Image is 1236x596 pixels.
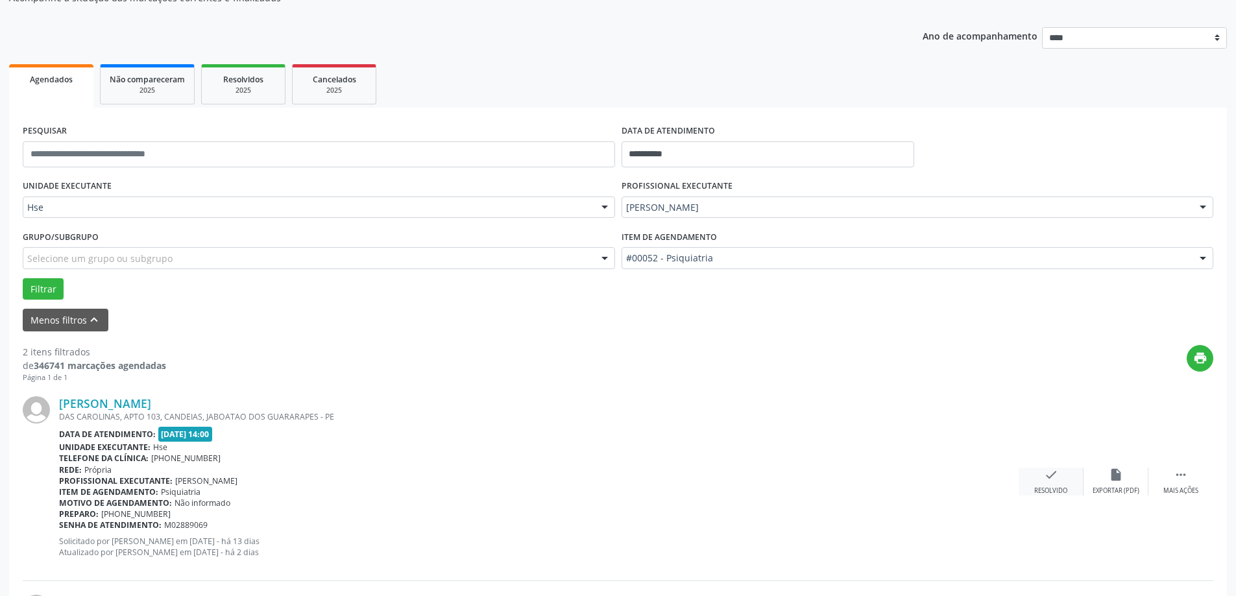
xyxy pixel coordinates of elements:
[87,313,101,327] i: keyboard_arrow_up
[1044,468,1058,482] i: check
[211,86,276,95] div: 2025
[101,508,171,519] span: [PHONE_NUMBER]
[59,464,82,475] b: Rede:
[164,519,208,530] span: M02889069
[313,74,356,85] span: Cancelados
[622,227,717,247] label: Item de agendamento
[153,442,167,453] span: Hse
[1187,345,1213,372] button: print
[23,372,166,383] div: Página 1 de 1
[1093,486,1139,495] div: Exportar (PDF)
[1034,486,1067,495] div: Resolvido
[110,86,185,95] div: 2025
[59,508,99,519] b: Preparo:
[302,86,367,95] div: 2025
[626,201,1187,214] span: [PERSON_NAME]
[626,252,1187,265] span: #00052 - Psiquiatria
[622,121,715,141] label: DATA DE ATENDIMENTO
[23,227,99,247] label: Grupo/Subgrupo
[59,475,173,486] b: Profissional executante:
[59,486,158,497] b: Item de agendamento:
[23,359,166,372] div: de
[27,252,173,265] span: Selecione um grupo ou subgrupo
[110,74,185,85] span: Não compareceram
[175,475,237,486] span: [PERSON_NAME]
[23,345,166,359] div: 2 itens filtrados
[59,497,172,508] b: Motivo de agendamento:
[23,278,64,300] button: Filtrar
[59,519,162,530] b: Senha de atendimento:
[23,121,67,141] label: PESQUISAR
[30,74,73,85] span: Agendados
[59,429,156,440] b: Data de atendimento:
[23,309,108,331] button: Menos filtroskeyboard_arrow_up
[23,176,112,197] label: UNIDADE EXECUTANTE
[27,201,588,214] span: Hse
[161,486,200,497] span: Psiquiatria
[175,497,230,508] span: Não informado
[1174,468,1188,482] i: 
[23,396,50,423] img: img
[158,427,213,442] span: [DATE] 14:00
[59,453,149,464] b: Telefone da clínica:
[59,396,151,411] a: [PERSON_NAME]
[59,442,151,453] b: Unidade executante:
[151,453,221,464] span: [PHONE_NUMBER]
[59,536,1019,558] p: Solicitado por [PERSON_NAME] em [DATE] - há 13 dias Atualizado por [PERSON_NAME] em [DATE] - há 2...
[622,176,733,197] label: PROFISSIONAL EXECUTANTE
[223,74,263,85] span: Resolvidos
[84,464,112,475] span: Própria
[923,27,1037,43] p: Ano de acompanhamento
[1193,351,1207,365] i: print
[59,411,1019,422] div: DAS CAROLINAS, APTO 103, CANDEIAS, JABOATAO DOS GUARARAPES - PE
[1163,486,1198,495] div: Mais ações
[34,359,166,372] strong: 346741 marcações agendadas
[1109,468,1123,482] i: insert_drive_file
